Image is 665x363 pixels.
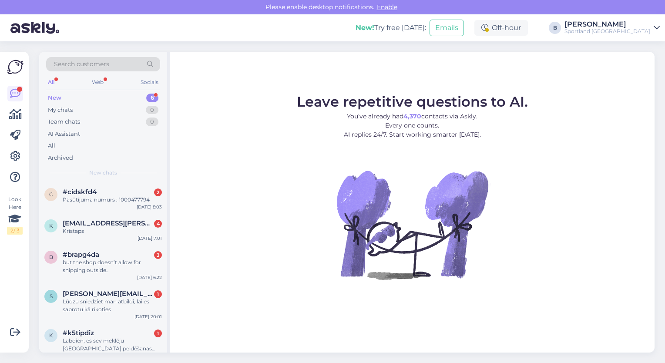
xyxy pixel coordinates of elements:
span: #brapg4da [63,251,99,259]
div: Sportland [GEOGRAPHIC_DATA] [564,28,650,35]
div: 1 [154,290,162,298]
div: All [46,77,56,88]
span: #k5tipdiz [63,329,94,337]
div: Off-hour [474,20,528,36]
span: #cidskfd4 [63,188,97,196]
p: You’ve already had contacts via Askly. Every one counts. AI replies 24/7. Start working smarter [... [297,112,528,139]
span: sandra.gorjacko@inbox.lv [63,290,153,298]
span: s [50,293,53,299]
div: 3 [154,251,162,259]
div: but the shop doesn’t allow for shipping outside [GEOGRAPHIC_DATA]. Can you please help? [63,259,162,274]
div: [DATE] 8:03 [137,204,162,210]
div: My chats [48,106,73,114]
span: k [49,332,53,339]
div: 1 [154,329,162,337]
div: AI Assistant [48,130,80,138]
button: Emails [430,20,464,36]
div: Socials [139,77,160,88]
span: Leave repetitive questions to AI. [297,93,528,110]
div: Archived [48,154,73,162]
div: 6 [146,94,158,102]
div: Web [90,77,105,88]
img: Askly Logo [7,59,24,75]
div: Look Here [7,195,23,235]
b: 4,370 [403,112,421,120]
div: All [48,141,55,150]
div: [DATE] 7:01 [138,235,162,242]
span: k [49,222,53,229]
span: Enable [374,3,400,11]
div: 0 [146,118,158,126]
span: c [49,191,53,198]
span: kristaps.srenks@gmail.com [63,219,153,227]
div: [DATE] 20:01 [134,313,162,320]
div: Lūdzu sniedziet man atbildi, lai es saprotu kā rīkoties [63,298,162,313]
div: 0 [146,106,158,114]
div: Kristaps [63,227,162,235]
div: Team chats [48,118,80,126]
div: 2 / 3 [7,227,23,235]
span: b [49,254,53,260]
div: Labdien, es sev meklēju [GEOGRAPHIC_DATA] peldēšanas cepuri bet ne silikona lai nav pārāk cieša. ... [63,337,162,353]
div: B [549,22,561,34]
b: New! [356,24,374,32]
img: No Chat active [334,146,490,303]
div: 4 [154,220,162,228]
div: [DATE] 6:22 [137,274,162,281]
a: [PERSON_NAME]Sportland [GEOGRAPHIC_DATA] [564,21,660,35]
div: New [48,94,61,102]
div: Pasūtījuma numurs : 1000477794 [63,196,162,204]
span: New chats [89,169,117,177]
div: [PERSON_NAME] [564,21,650,28]
span: Search customers [54,60,109,69]
div: Try free [DATE]: [356,23,426,33]
div: 2 [154,188,162,196]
